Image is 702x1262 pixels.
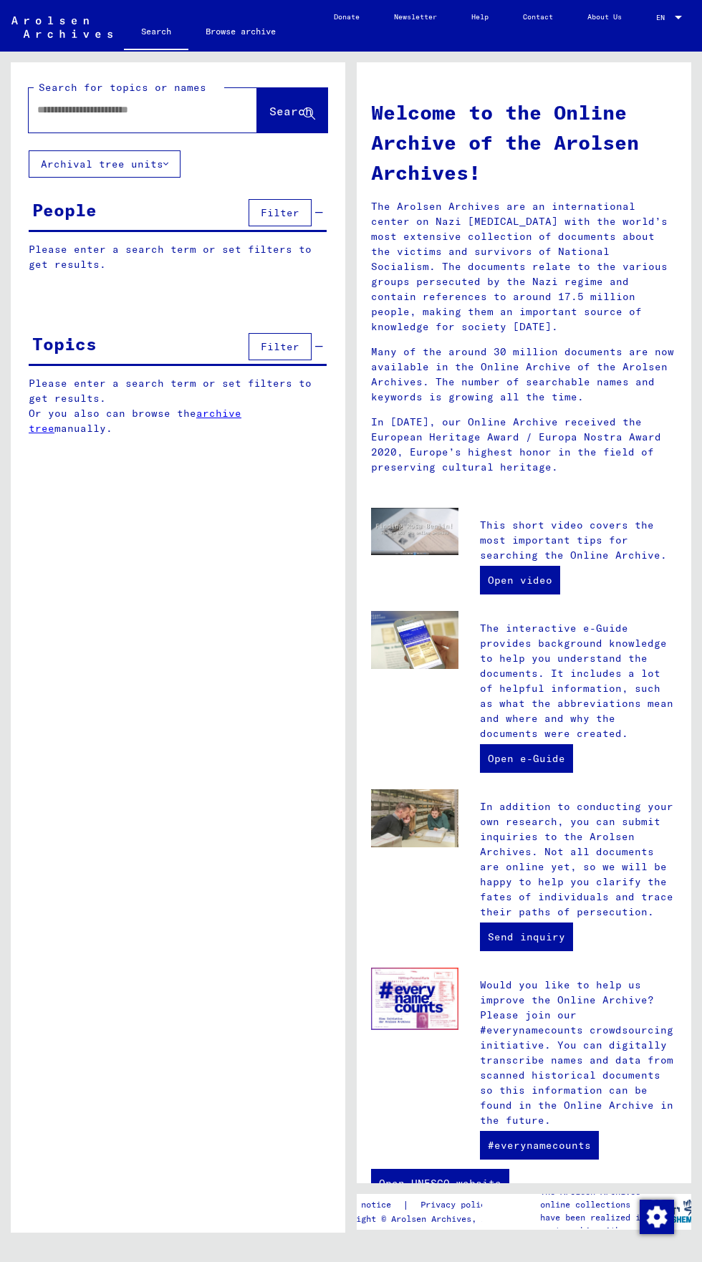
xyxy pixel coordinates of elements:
p: Many of the around 30 million documents are now available in the Online Archive of the Arolsen Ar... [371,345,677,405]
p: have been realized in partnership with [540,1211,650,1237]
button: Filter [249,333,312,360]
p: Please enter a search term or set filters to get results. Or you also can browse the manually. [29,376,327,436]
h1: Welcome to the Online Archive of the Arolsen Archives! [371,97,677,188]
a: Legal notice [331,1198,403,1213]
a: #everynamecounts [480,1131,599,1160]
span: Filter [261,340,299,353]
p: This short video covers the most important tips for searching the Online Archive. [480,518,677,563]
a: Open e-Guide [480,744,573,773]
div: | [331,1198,508,1213]
mat-label: Search for topics or names [39,81,206,94]
p: Please enter a search term or set filters to get results. [29,242,327,272]
img: eguide.jpg [371,611,458,670]
img: video.jpg [371,508,458,556]
p: The Arolsen Archives online collections [540,1185,650,1211]
p: The interactive e-Guide provides background knowledge to help you understand the documents. It in... [480,621,677,741]
a: Open video [480,566,560,594]
img: enc.jpg [371,968,458,1030]
button: Archival tree units [29,150,181,178]
span: EN [656,14,672,21]
a: Send inquiry [480,923,573,951]
p: Copyright © Arolsen Archives, 2021 [331,1213,508,1225]
span: Filter [261,206,299,219]
a: Privacy policy [409,1198,508,1213]
img: Arolsen_neg.svg [11,16,112,38]
a: Search [124,14,188,52]
button: Search [257,88,327,133]
div: People [32,197,97,223]
p: The Arolsen Archives are an international center on Nazi [MEDICAL_DATA] with the world’s most ext... [371,199,677,334]
p: In [DATE], our Online Archive received the European Heritage Award / Europa Nostra Award 2020, Eu... [371,415,677,475]
button: Filter [249,199,312,226]
p: Would you like to help us improve the Online Archive? Please join our #everynamecounts crowdsourc... [480,978,677,1128]
span: Search [269,104,312,118]
a: Browse archive [188,14,293,49]
a: Open UNESCO website [371,1169,509,1198]
img: inquiries.jpg [371,789,458,848]
p: In addition to conducting your own research, you can submit inquiries to the Arolsen Archives. No... [480,799,677,920]
div: Topics [32,331,97,357]
img: Change consent [640,1200,674,1234]
a: archive tree [29,407,241,435]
